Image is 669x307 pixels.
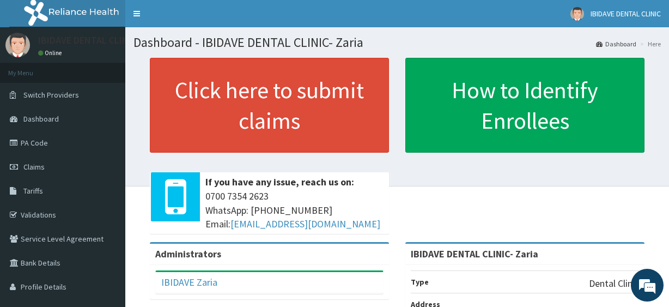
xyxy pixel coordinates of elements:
[150,58,389,153] a: Click here to submit claims
[133,35,661,50] h1: Dashboard - IBIDAVE DENTAL CLINIC- Zaria
[161,276,217,288] a: IBIDAVE Zaria
[230,218,380,230] a: [EMAIL_ADDRESS][DOMAIN_NAME]
[23,162,45,172] span: Claims
[155,248,221,260] b: Administrators
[38,35,137,45] p: IBIDAVE DENTAL CLINIC
[591,9,661,19] span: IBIDAVE DENTAL CLINIC
[405,58,644,153] a: How to Identify Enrollees
[205,176,354,188] b: If you have any issue, reach us on:
[23,114,59,124] span: Dashboard
[5,33,30,57] img: User Image
[205,189,384,231] span: 0700 7354 2623 WhatsApp: [PHONE_NUMBER] Email:
[23,90,79,100] span: Switch Providers
[589,276,639,291] p: Dental Clinic
[570,7,584,21] img: User Image
[637,39,661,49] li: Here
[38,49,64,57] a: Online
[596,39,636,49] a: Dashboard
[411,277,429,287] b: Type
[23,186,43,196] span: Tariffs
[411,248,538,260] strong: IBIDAVE DENTAL CLINIC- Zaria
